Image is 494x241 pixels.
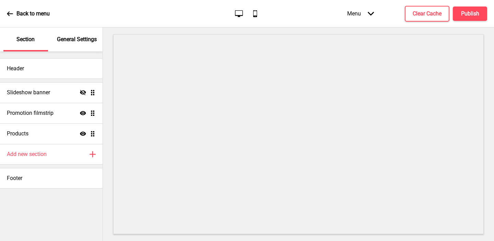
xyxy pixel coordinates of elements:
h4: Header [7,65,24,72]
h4: Products [7,130,28,137]
h4: Clear Cache [413,10,442,17]
p: General Settings [57,36,97,43]
p: Section [16,36,35,43]
h4: Publish [461,10,479,17]
button: Publish [453,7,487,21]
button: Clear Cache [405,6,449,22]
p: Back to menu [16,10,50,17]
h4: Promotion filmstrip [7,109,54,117]
h4: Add new section [7,150,47,158]
a: Back to menu [7,4,50,23]
h4: Slideshow banner [7,89,50,96]
h4: Footer [7,174,22,182]
div: Menu [340,3,381,24]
